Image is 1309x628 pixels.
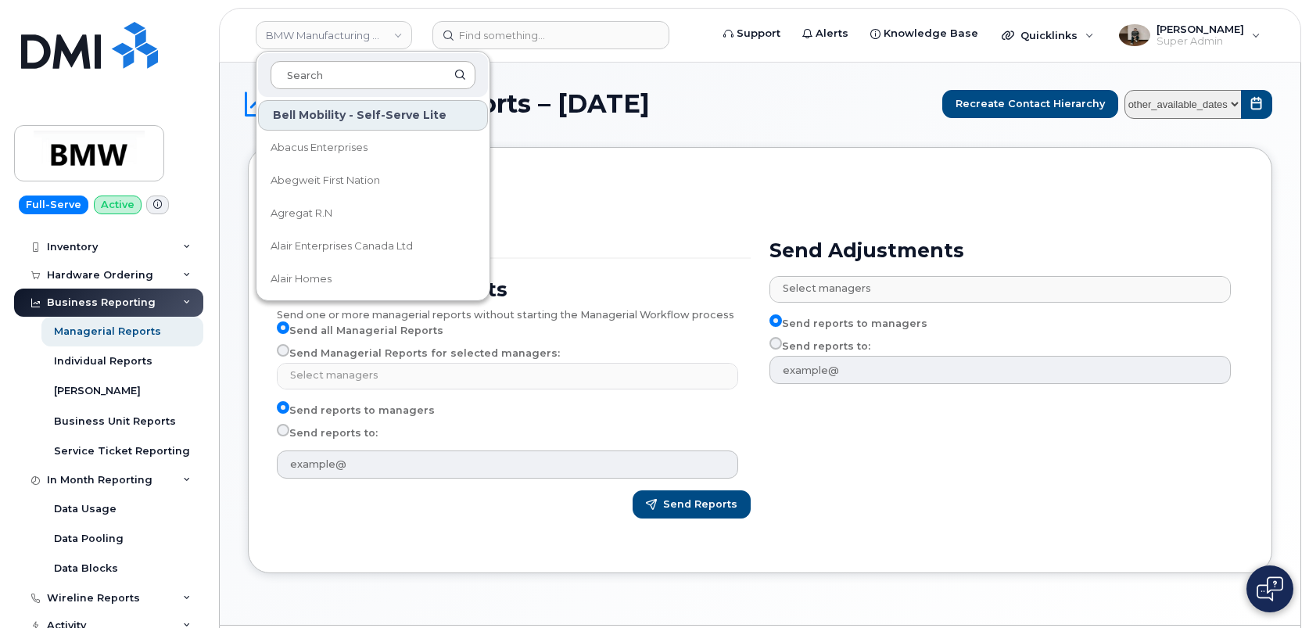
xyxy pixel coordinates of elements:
[258,100,488,131] div: Bell Mobility - Self-Serve Lite
[271,206,332,221] span: Agregat R.N
[1257,576,1283,601] img: Open chat
[258,198,488,229] a: Agregat R.N
[277,301,751,321] div: Send one or more managerial reports without starting the Managerial Workflow process
[258,165,488,196] a: Abegweit First Nation
[277,321,289,334] input: Send all Managerial Reports
[277,344,560,363] label: Send Managerial Reports for selected managers:
[277,321,443,340] label: Send all Managerial Reports
[258,132,488,163] a: Abacus Enterprises
[663,497,737,511] span: Send Reports
[769,337,870,356] label: Send reports to:
[271,271,332,287] span: Alair Homes
[271,173,380,188] span: Abegweit First Nation
[277,401,289,414] input: Send reports to managers
[271,61,475,89] input: Search
[258,231,488,262] a: Alair Enterprises Canada Ltd
[942,90,1118,118] button: Recreate Contact Hierarchy
[633,490,751,519] button: Send Reports
[769,314,782,327] input: Send reports to managers
[271,140,368,156] span: Abacus Enterprises
[277,278,751,301] h2: Send One-Off Reports
[769,356,1231,384] input: example@
[769,337,782,350] input: Send reports to:
[277,401,435,420] label: Send reports to managers
[258,264,488,295] a: Alair Homes
[769,239,1243,262] h2: Send Adjustments
[956,96,1105,111] span: Recreate Contact Hierarchy
[277,450,738,479] input: example@
[271,239,413,254] span: Alair Enterprises Canada Ltd
[277,424,289,436] input: Send reports to:
[769,314,927,333] label: Send reports to managers
[277,424,378,443] label: Send reports to:
[277,344,289,357] input: Send Managerial Reports for selected managers:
